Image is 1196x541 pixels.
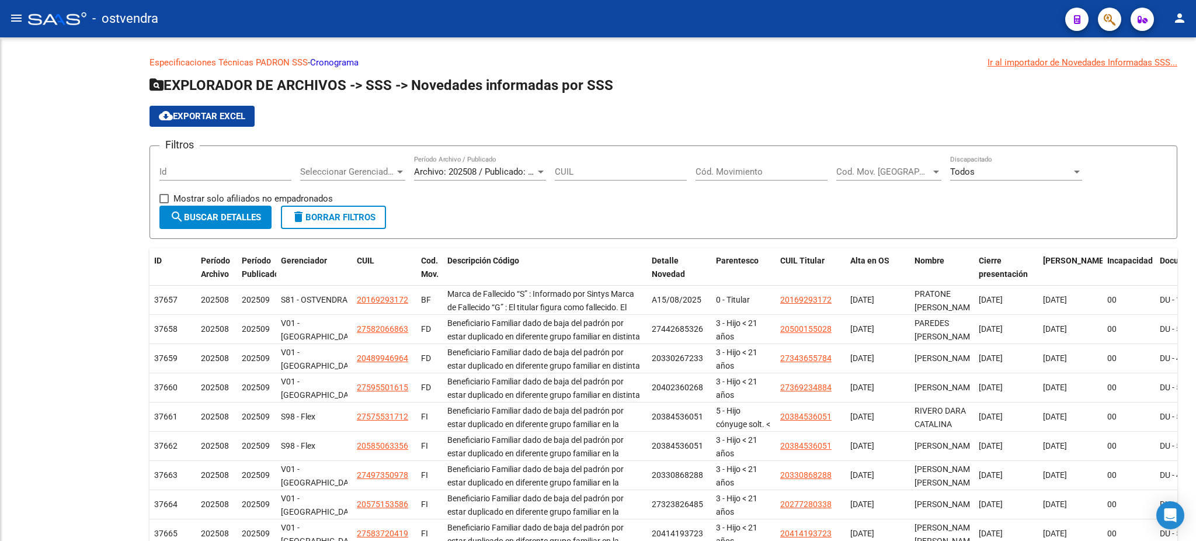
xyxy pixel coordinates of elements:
[421,256,439,279] span: Cod. Mov.
[170,212,261,223] span: Buscar Detalles
[1173,11,1187,25] mat-icon: person
[201,383,229,392] span: 202508
[915,500,977,509] span: [PERSON_NAME]
[357,256,374,265] span: CUIL
[201,295,229,304] span: 202508
[242,529,270,538] span: 202509
[242,383,270,392] span: 202509
[242,412,270,421] span: 202509
[242,256,279,279] span: Período Publicado
[1107,439,1150,453] div: 00
[716,377,757,400] span: 3 - Hijo < 21 años
[1043,256,1108,265] span: [PERSON_NAME].
[979,500,1003,509] span: [DATE]
[421,529,428,538] span: FI
[421,500,428,509] span: FI
[357,295,408,304] span: 20169293172
[201,441,229,450] span: 202508
[357,383,408,392] span: 27595501615
[979,383,1003,392] span: [DATE]
[1103,248,1155,300] datatable-header-cell: Incapacidad
[1043,500,1067,509] span: [DATE]
[974,248,1038,300] datatable-header-cell: Cierre presentación
[915,406,966,429] span: RIVERO DARA CATALINA
[281,377,360,400] span: V01 - [GEOGRAPHIC_DATA]
[237,248,276,300] datatable-header-cell: Período Publicado
[979,295,1003,304] span: [DATE]
[421,353,431,363] span: FD
[652,353,703,363] span: 20330267233
[780,529,832,538] span: 20414193723
[1043,470,1067,480] span: [DATE]
[647,248,711,300] datatable-header-cell: Detalle Novedad
[915,441,977,450] span: [PERSON_NAME]
[281,206,386,229] button: Borrar Filtros
[242,470,270,480] span: 202509
[780,412,832,421] span: 20384536051
[242,324,270,334] span: 202509
[915,318,977,355] span: PAREDES [PERSON_NAME][DATE]
[716,406,770,442] span: 5 - Hijo cónyuge solt. < 21
[652,324,703,334] span: 27442685326
[447,256,519,265] span: Descripción Código
[780,383,832,392] span: 27369234884
[850,383,874,392] span: [DATE]
[242,353,270,363] span: 202509
[915,256,944,265] span: Nombre
[447,377,641,453] span: Beneficiario Familiar dado de baja del padrón por estar duplicado en diferente grupo familiar en ...
[421,470,428,480] span: FI
[915,289,977,312] span: PRATONE [PERSON_NAME]
[154,500,178,509] span: 37664
[276,248,352,300] datatable-header-cell: Gerenciador
[711,248,776,300] datatable-header-cell: Parentesco
[846,248,910,300] datatable-header-cell: Alta en OS
[201,412,229,421] span: 202508
[850,470,874,480] span: [DATE]
[716,318,757,341] span: 3 - Hijo < 21 años
[716,295,750,304] span: 0 - Titular
[170,210,184,224] mat-icon: search
[1043,383,1067,392] span: [DATE]
[652,256,685,279] span: Detalle Novedad
[716,256,759,265] span: Parentesco
[92,6,158,32] span: - ostvendra
[149,106,255,127] button: Exportar EXCEL
[447,348,641,424] span: Beneficiario Familiar dado de baja del padrón por estar duplicado en diferente grupo familiar en ...
[652,500,703,509] span: 27323826485
[357,470,408,480] span: 27497350978
[652,383,703,392] span: 20402360268
[1107,381,1150,394] div: 00
[196,248,237,300] datatable-header-cell: Período Archivo
[154,324,178,334] span: 37658
[850,295,874,304] span: [DATE]
[201,324,229,334] span: 202508
[780,256,825,265] span: CUIL Titular
[201,529,229,538] span: 202508
[149,57,308,68] a: Especificaciones Técnicas PADRON SSS
[447,289,641,498] span: Marca de Fallecido “S” : Informado por Sintys Marca de Fallecido “G” : El titular figura como fal...
[154,441,178,450] span: 37662
[1107,498,1150,511] div: 00
[988,56,1177,69] div: Ir al importador de Novedades Informadas SSS...
[281,412,315,421] span: S98 - Flex
[652,295,701,304] span: A15/08/2025
[421,324,431,334] span: FD
[1107,322,1150,336] div: 00
[291,210,305,224] mat-icon: delete
[652,441,703,450] span: 20384536051
[850,256,889,265] span: Alta en OS
[979,412,1003,421] span: [DATE]
[357,353,408,363] span: 20489946964
[242,295,270,304] span: 202509
[1043,412,1067,421] span: [DATE]
[149,56,1177,69] p: -
[776,248,846,300] datatable-header-cell: CUIL Titular
[447,318,641,394] span: Beneficiario Familiar dado de baja del padrón por estar duplicado en diferente grupo familiar en ...
[716,464,757,487] span: 3 - Hijo < 21 años
[979,324,1003,334] span: [DATE]
[780,295,832,304] span: 20169293172
[979,256,1028,279] span: Cierre presentación
[780,500,832,509] span: 20277280338
[149,248,196,300] datatable-header-cell: ID
[154,353,178,363] span: 37659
